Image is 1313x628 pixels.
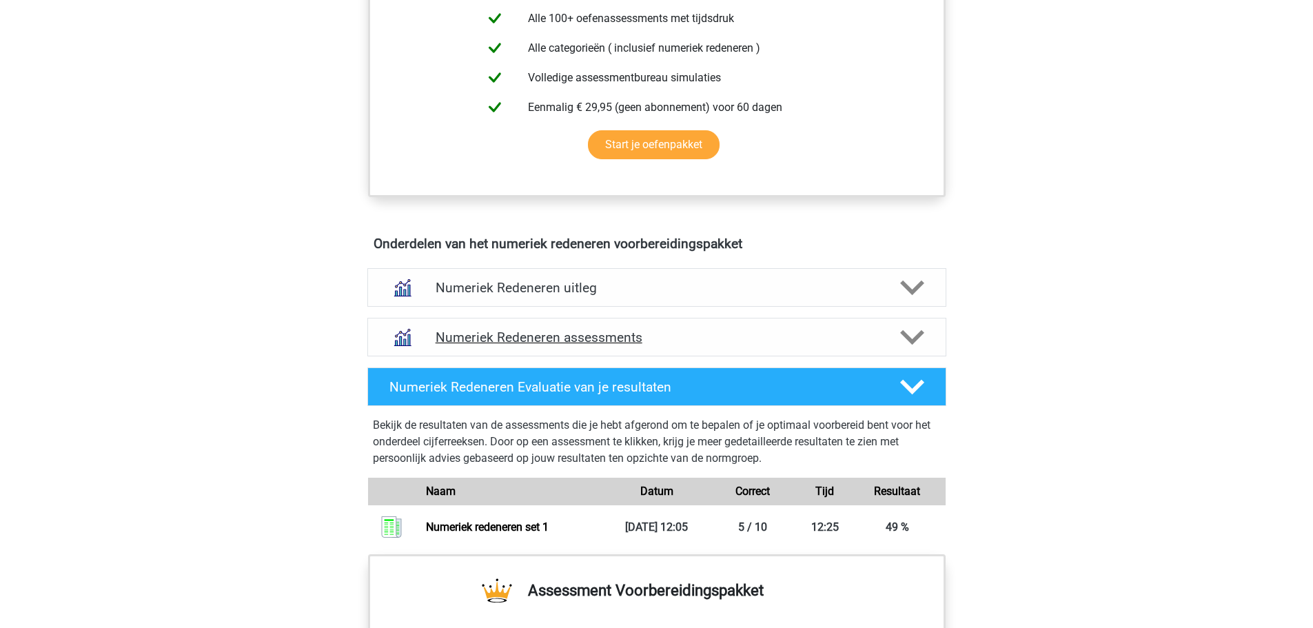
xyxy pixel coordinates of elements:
div: Datum [609,483,705,500]
a: Start je oefenpakket [588,130,720,159]
h4: Numeriek Redeneren assessments [436,330,878,345]
div: Naam [416,483,608,500]
h4: Onderdelen van het numeriek redeneren voorbereidingspakket [374,236,940,252]
a: assessments Numeriek Redeneren assessments [362,318,952,356]
h4: Numeriek Redeneren Evaluatie van je resultaten [389,379,878,395]
div: Tijd [801,483,849,500]
h4: Numeriek Redeneren uitleg [436,280,878,296]
a: Numeriek redeneren set 1 [426,520,549,534]
img: numeriek redeneren assessments [385,320,420,355]
img: numeriek redeneren uitleg [385,270,420,305]
div: Correct [704,483,801,500]
a: uitleg Numeriek Redeneren uitleg [362,268,952,307]
div: Resultaat [849,483,946,500]
a: Numeriek Redeneren Evaluatie van je resultaten [362,367,952,406]
p: Bekijk de resultaten van de assessments die je hebt afgerond om te bepalen of je optimaal voorber... [373,417,941,467]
